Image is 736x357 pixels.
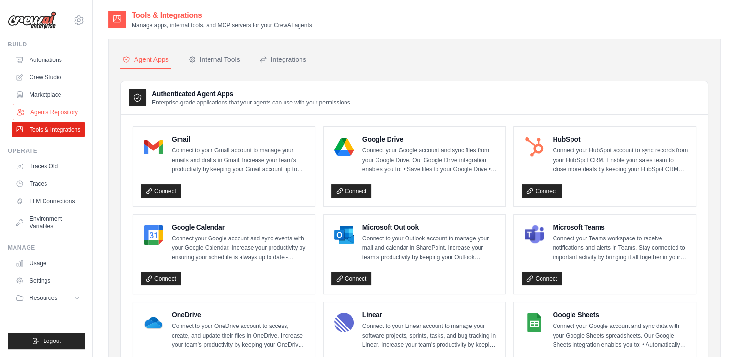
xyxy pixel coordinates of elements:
img: Google Sheets Logo [525,313,544,332]
h2: Tools & Integrations [132,10,312,21]
a: Traces Old [12,159,85,174]
div: Integrations [259,55,306,64]
div: Manage [8,244,85,252]
h4: OneDrive [172,310,307,320]
img: HubSpot Logo [525,137,544,157]
p: Manage apps, internal tools, and MCP servers for your CrewAI agents [132,21,312,29]
a: LLM Connections [12,193,85,209]
h4: Google Calendar [172,223,307,232]
img: OneDrive Logo [144,313,163,332]
p: Connect to your Gmail account to manage your emails and drafts in Gmail. Increase your team’s pro... [172,146,307,175]
h3: Authenticated Agent Apps [152,89,350,99]
div: Build [8,41,85,48]
button: Integrations [257,51,308,69]
img: Microsoft Outlook Logo [334,225,354,245]
a: Connect [141,272,181,285]
img: Microsoft Teams Logo [525,225,544,245]
h4: Microsoft Outlook [362,223,498,232]
p: Connect to your Outlook account to manage your mail and calendar in SharePoint. Increase your tea... [362,234,498,263]
a: Tools & Integrations [12,122,85,137]
h4: Google Drive [362,134,498,144]
a: Connect [141,184,181,198]
p: Connect your Google account and sync events with your Google Calendar. Increase your productivity... [172,234,307,263]
a: Automations [12,52,85,68]
a: Connect [331,184,372,198]
button: Logout [8,333,85,349]
img: Google Drive Logo [334,137,354,157]
div: Internal Tools [188,55,240,64]
p: Connect your Google account and sync files from your Google Drive. Our Google Drive integration e... [362,146,498,175]
h4: Linear [362,310,498,320]
span: Logout [43,337,61,345]
p: Connect your Teams workspace to receive notifications and alerts in Teams. Stay connected to impo... [553,234,688,263]
h4: HubSpot [553,134,688,144]
a: Usage [12,255,85,271]
img: Linear Logo [334,313,354,332]
a: Marketplace [12,87,85,103]
a: Connect [522,272,562,285]
div: Operate [8,147,85,155]
button: Resources [12,290,85,306]
span: Resources [30,294,57,302]
h4: Google Sheets [553,310,688,320]
a: Traces [12,176,85,192]
p: Connect your Google account and sync data with your Google Sheets spreadsheets. Our Google Sheets... [553,322,688,350]
h4: Microsoft Teams [553,223,688,232]
div: Agent Apps [122,55,169,64]
p: Connect to your Linear account to manage your software projects, sprints, tasks, and bug tracking... [362,322,498,350]
button: Internal Tools [186,51,242,69]
p: Connect to your OneDrive account to access, create, and update their files in OneDrive. Increase ... [172,322,307,350]
a: Agents Repository [13,104,86,120]
a: Settings [12,273,85,288]
p: Connect your HubSpot account to sync records from your HubSpot CRM. Enable your sales team to clo... [553,146,688,175]
img: Gmail Logo [144,137,163,157]
button: Agent Apps [120,51,171,69]
a: Connect [522,184,562,198]
a: Crew Studio [12,70,85,85]
img: Google Calendar Logo [144,225,163,245]
a: Environment Variables [12,211,85,234]
h4: Gmail [172,134,307,144]
a: Connect [331,272,372,285]
img: Logo [8,11,56,30]
p: Enterprise-grade applications that your agents can use with your permissions [152,99,350,106]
